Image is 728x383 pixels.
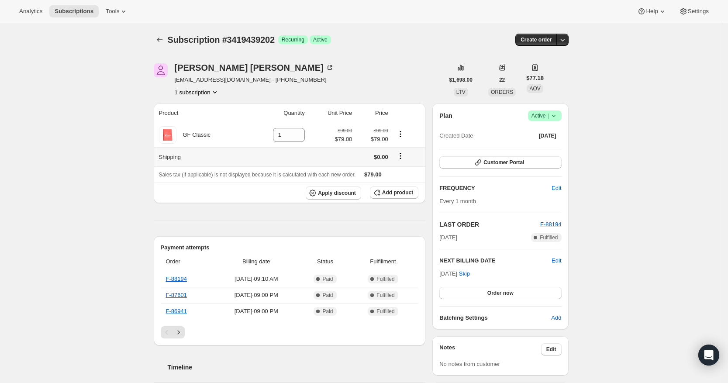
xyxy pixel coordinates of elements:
[515,34,557,46] button: Create order
[248,104,307,123] th: Quantity
[393,151,407,161] button: Shipping actions
[540,220,561,229] button: F-88194
[154,147,248,166] th: Shipping
[439,111,452,120] h2: Plan
[534,130,562,142] button: [DATE]
[540,234,558,241] span: Fulfilled
[539,132,556,139] span: [DATE]
[322,308,333,315] span: Paid
[175,63,334,72] div: [PERSON_NAME] [PERSON_NAME]
[355,104,390,123] th: Price
[487,290,514,297] span: Order now
[335,135,352,144] span: $79.00
[306,186,361,200] button: Apply discount
[322,276,333,283] span: Paid
[439,361,500,367] span: No notes from customer
[546,346,556,353] span: Edit
[161,326,419,338] nav: Pagination
[439,131,473,140] span: Created Date
[14,5,48,17] button: Analytics
[154,34,166,46] button: Subscriptions
[551,314,561,322] span: Add
[55,8,93,15] span: Subscriptions
[175,76,334,84] span: [EMAIL_ADDRESS][DOMAIN_NAME] · [PHONE_NUMBER]
[491,89,513,95] span: ORDERS
[439,198,476,204] span: Every 1 month
[456,89,466,95] span: LTV
[632,5,672,17] button: Help
[526,74,544,83] span: $77.18
[374,128,388,133] small: $99.00
[439,184,552,193] h2: FREQUENCY
[374,154,388,160] span: $0.00
[215,307,297,316] span: [DATE] · 09:00 PM
[382,189,413,196] span: Add product
[338,128,352,133] small: $99.00
[521,36,552,43] span: Create order
[106,8,119,15] span: Tools
[166,292,187,298] a: F-87601
[393,129,407,139] button: Product actions
[176,131,211,139] div: GF Classic
[313,36,328,43] span: Active
[674,5,714,17] button: Settings
[439,343,541,355] h3: Notes
[376,308,394,315] span: Fulfilled
[100,5,133,17] button: Tools
[483,159,524,166] span: Customer Portal
[49,5,99,17] button: Subscriptions
[454,267,475,281] button: Skip
[439,256,552,265] h2: NEXT BILLING DATE
[499,76,505,83] span: 22
[173,326,185,338] button: Next
[439,220,540,229] h2: LAST ORDER
[282,36,304,43] span: Recurring
[698,345,719,366] div: Open Intercom Messenger
[322,292,333,299] span: Paid
[376,292,394,299] span: Fulfilled
[541,343,562,355] button: Edit
[529,86,540,92] span: AOV
[552,256,561,265] button: Edit
[215,291,297,300] span: [DATE] · 09:00 PM
[166,276,187,282] a: F-88194
[376,276,394,283] span: Fulfilled
[439,233,457,242] span: [DATE]
[546,181,566,195] button: Edit
[540,221,561,228] a: F-88194
[303,257,348,266] span: Status
[459,269,470,278] span: Skip
[168,35,275,45] span: Subscription #3419439202
[318,190,356,197] span: Apply discount
[154,104,248,123] th: Product
[168,363,426,372] h2: Timeline
[439,314,551,322] h6: Batching Settings
[688,8,709,15] span: Settings
[159,172,356,178] span: Sales tax (if applicable) is not displayed because it is calculated with each new order.
[154,63,168,77] span: Amanda Russell
[444,74,478,86] button: $1,698.00
[439,270,470,277] span: [DATE] ·
[161,252,213,271] th: Order
[215,257,297,266] span: Billing date
[357,135,388,144] span: $79.00
[353,257,413,266] span: Fulfillment
[370,186,418,199] button: Add product
[552,184,561,193] span: Edit
[439,287,561,299] button: Order now
[531,111,558,120] span: Active
[546,311,566,325] button: Add
[494,74,510,86] button: 22
[161,243,419,252] h2: Payment attempts
[646,8,658,15] span: Help
[19,8,42,15] span: Analytics
[307,104,355,123] th: Unit Price
[364,171,382,178] span: $79.00
[548,112,549,119] span: |
[166,308,187,314] a: F-86941
[439,156,561,169] button: Customer Portal
[449,76,473,83] span: $1,698.00
[175,88,219,97] button: Product actions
